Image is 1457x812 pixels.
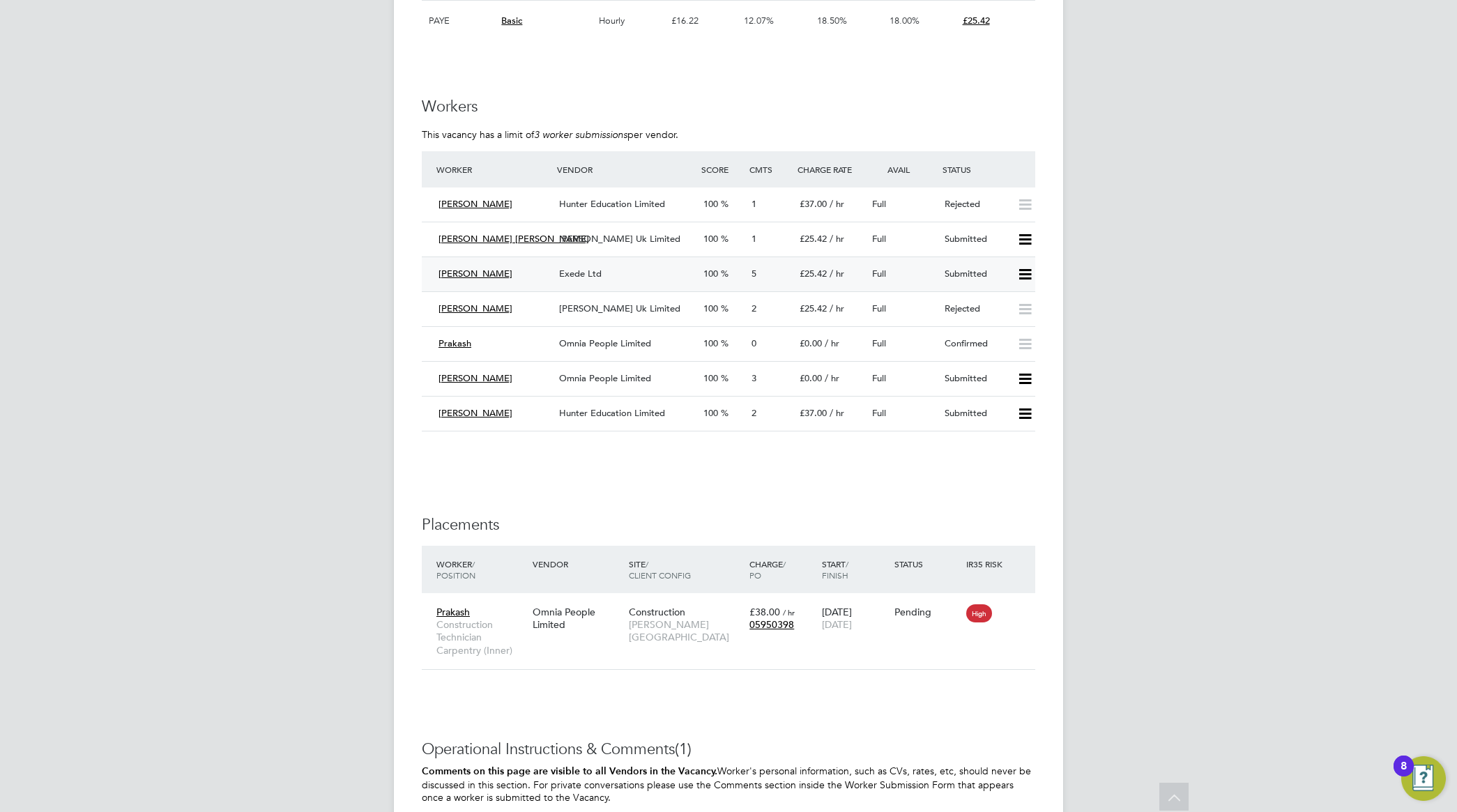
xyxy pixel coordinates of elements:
span: 100 [703,268,718,279]
span: £37.00 [800,198,827,210]
div: 8 [1401,766,1407,784]
div: Submitted [939,228,1012,251]
span: 3 [752,372,756,384]
h3: Placements [422,515,1035,535]
a: PrakashConstruction Technician Carpentry (Inner)Omnia People LimitedConstruction[PERSON_NAME][GEO... [433,598,1035,610]
span: / Client Config [629,558,691,581]
span: / hr [825,337,839,349]
span: Full [872,268,886,279]
span: 18.50% [817,15,847,26]
span: 100 [703,337,718,349]
span: [PERSON_NAME][GEOGRAPHIC_DATA] [629,618,742,643]
div: Site [625,551,746,588]
div: Rejected [939,193,1012,216]
span: Basic [501,15,522,26]
span: £25.42 [800,233,827,245]
button: Open Resource Center, 8 new notifications [1401,756,1446,801]
div: Submitted [939,402,1012,425]
div: [DATE] [818,599,891,638]
span: 05950398 [749,618,794,631]
div: Vendor [529,551,625,576]
span: Prakash [438,337,471,349]
p: This vacancy has a limit of per vendor. [422,128,1035,141]
div: Omnia People Limited [529,599,625,638]
div: Worker [433,551,529,588]
h3: Operational Instructions & Comments [422,740,1035,760]
span: Prakash [436,606,470,618]
span: [DATE] [822,618,852,631]
div: IR35 Risk [963,551,1011,576]
span: Full [872,198,886,210]
span: [PERSON_NAME] [438,302,512,314]
span: 100 [703,407,718,419]
div: Cmts [746,157,794,182]
div: Submitted [939,263,1012,286]
span: £25.42 [963,15,990,26]
span: Construction Technician Carpentry (Inner) [436,618,526,657]
span: / hr [783,607,795,618]
span: / hr [830,198,844,210]
span: 5 [752,268,756,279]
span: £37.00 [800,407,827,419]
span: [PERSON_NAME] Uk Limited [559,302,680,314]
div: Avail [867,157,939,182]
b: Comments on this page are visible to all Vendors in the Vacancy. [422,765,717,777]
div: Submitted [939,367,1012,390]
span: Hunter Education Limited [559,198,665,210]
div: £16.22 [668,1,740,41]
span: 18.00% [890,15,920,26]
span: 2 [752,302,756,314]
span: [PERSON_NAME] [438,198,512,210]
span: Construction [629,606,685,618]
div: Rejected [939,298,1012,321]
div: Charge [746,551,818,588]
span: / hr [825,372,839,384]
span: £0.00 [800,372,822,384]
div: Vendor [554,157,698,182]
span: 1 [752,233,756,245]
span: Omnia People Limited [559,337,651,349]
span: £25.42 [800,268,827,279]
span: Hunter Education Limited [559,407,665,419]
div: PAYE [425,1,498,41]
span: 100 [703,372,718,384]
span: Full [872,337,886,349]
span: 2 [752,407,756,419]
span: / hr [830,268,844,279]
span: / Finish [822,558,848,581]
em: 3 worker submissions [534,128,627,141]
span: (1) [675,740,692,758]
div: Status [891,551,963,576]
span: Full [872,302,886,314]
span: [PERSON_NAME] [438,407,512,419]
span: Full [872,233,886,245]
span: [PERSON_NAME] [438,268,512,279]
span: 100 [703,198,718,210]
div: Pending [894,606,960,618]
span: 1 [752,198,756,210]
span: / hr [830,302,844,314]
span: £0.00 [800,337,822,349]
span: [PERSON_NAME] [PERSON_NAME] [438,233,589,245]
span: Full [872,407,886,419]
span: High [966,604,992,622]
span: 0 [752,337,756,349]
span: Full [872,372,886,384]
span: 100 [703,233,718,245]
div: Status [939,157,1035,182]
span: / Position [436,558,475,581]
div: Start [818,551,891,588]
span: / hr [830,233,844,245]
span: 100 [703,302,718,314]
h3: Workers [422,97,1035,117]
span: [PERSON_NAME] Uk Limited [559,233,680,245]
div: Hourly [595,1,668,41]
div: Confirmed [939,332,1012,355]
span: [PERSON_NAME] [438,372,512,384]
div: Charge Rate [794,157,867,182]
span: Exede Ltd [559,268,602,279]
span: / hr [830,407,844,419]
div: Score [698,157,746,182]
span: £25.42 [800,302,827,314]
p: Worker's personal information, such as CVs, rates, etc, should never be discussed in this section... [422,765,1035,804]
